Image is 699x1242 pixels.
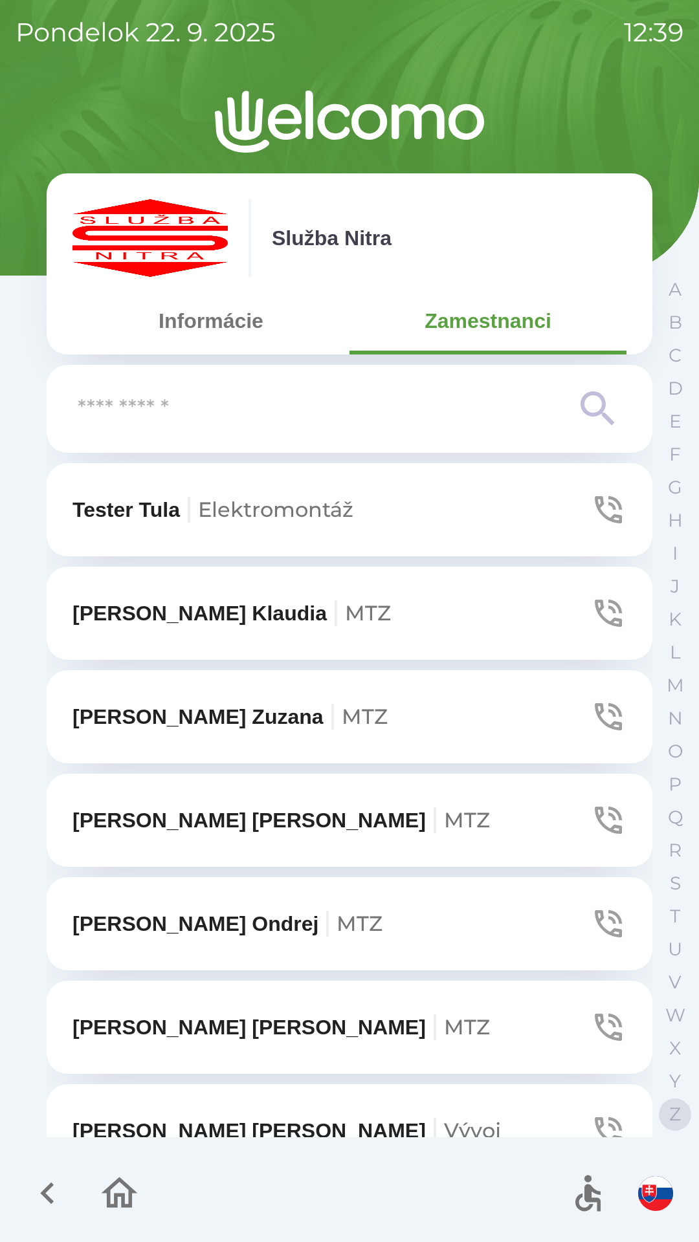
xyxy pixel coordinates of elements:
p: [PERSON_NAME] [PERSON_NAME] [72,1012,490,1043]
p: [PERSON_NAME] Zuzana [72,701,388,732]
p: Služba Nitra [272,223,392,254]
img: c55f63fc-e714-4e15-be12-dfeb3df5ea30.png [72,199,228,277]
span: MTZ [345,600,391,626]
p: [PERSON_NAME] Ondrej [72,908,383,939]
button: [PERSON_NAME] [PERSON_NAME]Vývoj [47,1084,652,1177]
button: Informácie [72,298,349,344]
button: [PERSON_NAME] ZuzanaMTZ [47,670,652,763]
p: [PERSON_NAME] [PERSON_NAME] [72,805,490,836]
button: [PERSON_NAME] [PERSON_NAME]MTZ [47,774,652,867]
span: MTZ [342,704,388,729]
button: Zamestnanci [349,298,627,344]
p: pondelok 22. 9. 2025 [16,13,276,52]
span: Elektromontáž [198,497,353,522]
p: [PERSON_NAME] Klaudia [72,598,391,629]
img: Logo [47,91,652,153]
p: 12:39 [624,13,683,52]
img: sk flag [638,1176,673,1211]
button: [PERSON_NAME] KlaudiaMTZ [47,567,652,660]
button: [PERSON_NAME] OndrejMTZ [47,877,652,970]
button: Tester TulaElektromontáž [47,463,652,556]
p: [PERSON_NAME] [PERSON_NAME] [72,1115,501,1146]
span: MTZ [337,911,383,936]
button: [PERSON_NAME] [PERSON_NAME]MTZ [47,981,652,1074]
span: Vývoj [444,1118,501,1143]
span: MTZ [444,807,490,833]
p: Tester Tula [72,494,353,525]
span: MTZ [444,1014,490,1040]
